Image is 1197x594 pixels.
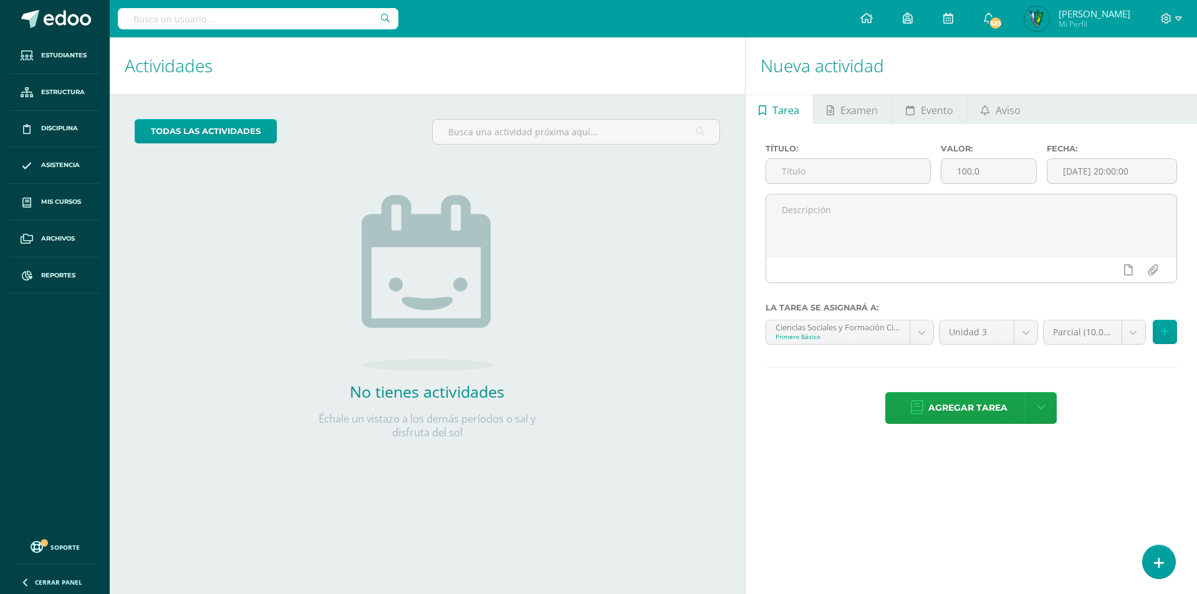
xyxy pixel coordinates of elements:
span: Estudiantes [41,50,87,60]
span: Unidad 3 [949,320,1004,344]
span: Reportes [41,271,75,280]
a: todas las Actividades [135,119,277,143]
a: Estudiantes [10,37,100,74]
a: Reportes [10,257,100,294]
span: Estructura [41,87,85,97]
label: Título: [766,144,931,153]
a: Archivos [10,221,100,257]
span: Mi Perfil [1059,19,1130,29]
input: Busca un usuario... [118,8,398,29]
span: Soporte [50,543,80,552]
a: Examen [814,94,892,124]
a: Estructura [10,74,100,111]
img: 1b281a8218983e455f0ded11b96ffc56.png [1024,6,1049,31]
p: Échale un vistazo a los demás períodos o sal y disfruta del sol [302,412,552,439]
span: Parcial (10.0%) [1053,320,1112,344]
div: Ciencias Sociales y Formación Ciudadana e Interculturalidad 'D' [776,320,900,332]
a: Ciencias Sociales y Formación Ciudadana e Interculturalidad 'D'Primero Básico [766,320,933,344]
h2: No tienes actividades [302,381,552,402]
a: Aviso [967,94,1034,124]
a: Asistencia [10,147,100,184]
span: Evento [921,95,953,125]
input: Título [766,159,931,183]
span: Cerrar panel [35,578,82,587]
a: Tarea [746,94,813,124]
a: Unidad 3 [940,320,1037,344]
label: Fecha: [1047,144,1177,153]
span: Mis cursos [41,197,81,207]
img: no_activities.png [362,195,493,371]
span: Archivos [41,234,75,244]
input: Busca una actividad próxima aquí... [433,120,719,144]
span: 525 [989,16,1002,30]
input: Puntos máximos [941,159,1036,183]
label: La tarea se asignará a: [766,303,1177,312]
a: Soporte [15,538,95,555]
span: [PERSON_NAME] [1059,7,1130,20]
span: Tarea [772,95,799,125]
h1: Nueva actividad [761,37,1182,94]
span: Disciplina [41,123,78,133]
span: Asistencia [41,160,80,170]
a: Mis cursos [10,184,100,221]
a: Evento [892,94,966,124]
input: Fecha de entrega [1047,159,1176,183]
h1: Actividades [125,37,730,94]
span: Examen [840,95,878,125]
span: Agregar tarea [928,393,1007,423]
a: Disciplina [10,111,100,148]
div: Primero Básico [776,332,900,341]
span: Aviso [996,95,1021,125]
a: Parcial (10.0%) [1044,320,1145,344]
label: Valor: [941,144,1036,153]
